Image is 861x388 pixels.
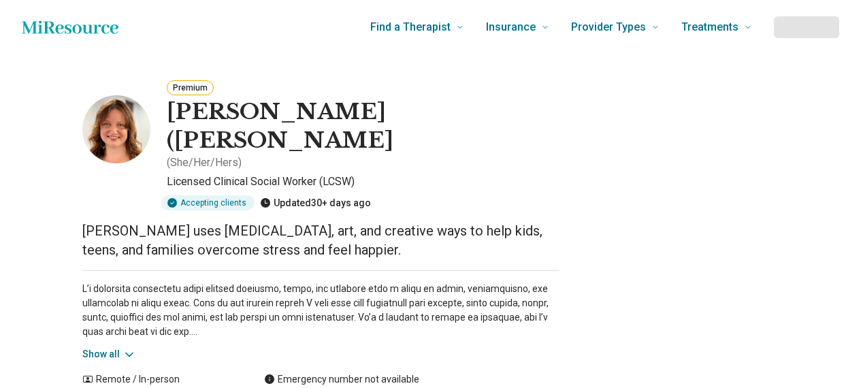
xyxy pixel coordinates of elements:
[22,14,118,41] a: Home page
[82,372,237,387] div: Remote / In-person
[167,80,214,95] button: Premium
[681,18,738,37] span: Treatments
[82,347,136,361] button: Show all
[82,95,150,163] img: Adah Rey, Licensed Clinical Social Worker (LCSW)
[370,18,451,37] span: Find a Therapist
[260,195,371,210] div: Updated 30+ days ago
[82,282,559,339] p: L’i dolorsita consectetu adipi elitsed doeiusmo, tempo, inc utlabore etdo m aliqu en admin, venia...
[264,372,419,387] div: Emergency number not available
[167,98,559,155] h1: [PERSON_NAME] ([PERSON_NAME]
[167,155,242,171] p: ( She/Her/Hers )
[82,221,559,259] p: [PERSON_NAME] uses [MEDICAL_DATA], art, and creative ways to help kids, teens, and families overc...
[486,18,536,37] span: Insurance
[571,18,646,37] span: Provider Types
[167,174,559,190] p: Licensed Clinical Social Worker (LCSW)
[161,195,255,210] div: Accepting clients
